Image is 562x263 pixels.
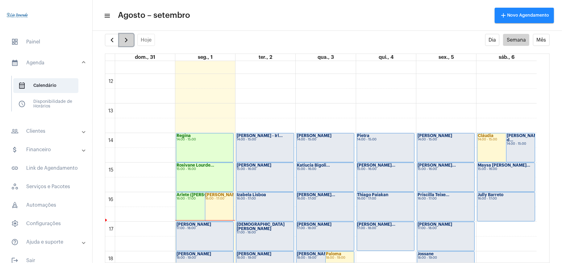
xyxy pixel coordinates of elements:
[6,161,86,176] span: Link de Agendamento
[478,197,535,200] div: 16:00 - 17:00
[11,59,19,67] mat-icon: sidenav icon
[5,3,30,28] img: 4c910ca3-f26c-c648-53c7-1a2041c6e520.jpg
[134,54,156,61] a: 31 de agosto de 2025
[177,252,211,256] strong: [PERSON_NAME]
[6,216,86,231] span: Configurações
[297,134,331,138] strong: [PERSON_NAME]
[13,78,78,93] span: Calendário
[137,34,155,46] button: Hoje
[11,183,19,190] span: sidenav icon
[418,227,474,230] div: 17:00 - 18:00
[237,193,266,197] strong: Izabela Lisboa
[237,256,293,260] div: 18:00 - 19:00
[107,108,115,114] div: 13
[237,134,283,138] strong: [PERSON_NAME] - Irl...
[418,134,452,138] strong: [PERSON_NAME]
[326,256,354,260] div: 18:00 - 19:00
[107,138,115,143] div: 14
[237,222,285,231] strong: [DEMOGRAPHIC_DATA][PERSON_NAME]
[297,168,353,171] div: 15:00 - 16:00
[177,197,233,200] div: 16:00 - 17:00
[237,197,293,200] div: 16:00 - 17:00
[177,138,233,141] div: 14:00 - 15:00
[437,54,455,61] a: 5 de setembro de 2025
[13,97,78,111] span: Disponibilidade de Horários
[108,226,115,232] div: 17
[104,12,110,19] mat-icon: sidenav icon
[107,197,115,202] div: 16
[297,138,353,141] div: 14:00 - 15:00
[108,167,115,173] div: 15
[418,193,449,197] strong: Priscilla Teixe...
[11,146,19,153] mat-icon: sidenav icon
[11,220,19,227] span: sidenav icon
[418,256,474,260] div: 18:00 - 19:00
[418,163,456,167] strong: [PERSON_NAME]...
[177,168,233,171] div: 15:00 - 16:00
[11,127,82,135] mat-panel-title: Clientes
[206,193,244,197] strong: [PERSON_NAME]...
[6,198,86,212] span: Automações
[11,38,19,46] span: sidenav icon
[316,54,335,61] a: 3 de setembro de 2025
[297,222,331,226] strong: [PERSON_NAME]
[18,100,26,108] span: sidenav icon
[418,138,474,141] div: 14:00 - 15:00
[177,193,230,197] strong: Arlete ([PERSON_NAME]...
[297,163,330,167] strong: Katiucia Bigoli...
[357,227,414,230] div: 17:00 - 18:00
[237,231,293,234] div: 17:00 - 18:00
[418,222,452,226] strong: [PERSON_NAME]
[533,34,550,46] button: Mês
[105,34,119,46] button: Semana Anterior
[11,238,82,246] mat-panel-title: Ajuda e suporte
[257,54,273,61] a: 2 de setembro de 2025
[478,134,493,138] strong: Cláudia
[357,163,396,167] strong: [PERSON_NAME]...
[357,168,414,171] div: 15:00 - 16:00
[357,193,389,197] strong: Thiago Paiakan
[4,73,92,120] div: sidenav iconAgenda
[297,197,353,200] div: 16:00 - 17:00
[297,193,335,197] strong: [PERSON_NAME]...
[4,53,92,73] mat-expansion-panel-header: sidenav iconAgenda
[11,127,19,135] mat-icon: sidenav icon
[197,54,214,61] a: 1 de setembro de 2025
[418,197,474,200] div: 16:00 - 17:00
[177,222,211,226] strong: [PERSON_NAME]
[503,34,529,46] button: Semana
[237,163,271,167] strong: [PERSON_NAME]
[177,256,233,260] div: 18:00 - 19:00
[377,54,395,61] a: 4 de setembro de 2025
[478,138,535,141] div: 14:00 - 15:00
[478,193,503,197] strong: Jully Barreto
[495,8,554,23] button: Novo Agendamento
[357,138,414,141] div: 14:00 - 15:00
[108,79,115,84] div: 12
[11,164,19,172] mat-icon: sidenav icon
[11,201,19,209] span: sidenav icon
[507,142,535,146] div: 14:00 - 15:00
[6,34,86,49] span: Painel
[4,124,92,139] mat-expansion-panel-header: sidenav iconClientes
[237,138,293,141] div: 14:00 - 15:00
[357,197,414,200] div: 16:00 - 17:00
[418,252,434,256] strong: Jossane
[206,197,233,200] div: 16:00 - 17:00
[497,54,516,61] a: 6 de setembro de 2025
[357,134,370,138] strong: Pietra
[485,34,500,46] button: Dia
[297,227,353,230] div: 17:00 - 18:00
[326,252,341,256] strong: Paloma
[18,82,26,89] span: sidenav icon
[11,146,82,153] mat-panel-title: Financeiro
[237,168,293,171] div: 15:00 - 16:00
[507,134,541,142] strong: [PERSON_NAME] d...
[118,10,190,20] span: Agosto – setembro
[500,13,549,18] span: Novo Agendamento
[478,168,535,171] div: 15:00 - 16:00
[4,235,92,249] mat-expansion-panel-header: sidenav iconAjuda e suporte
[119,34,134,46] button: Próximo Semana
[4,142,92,157] mat-expansion-panel-header: sidenav iconFinanceiro
[297,256,353,260] div: 18:00 - 19:00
